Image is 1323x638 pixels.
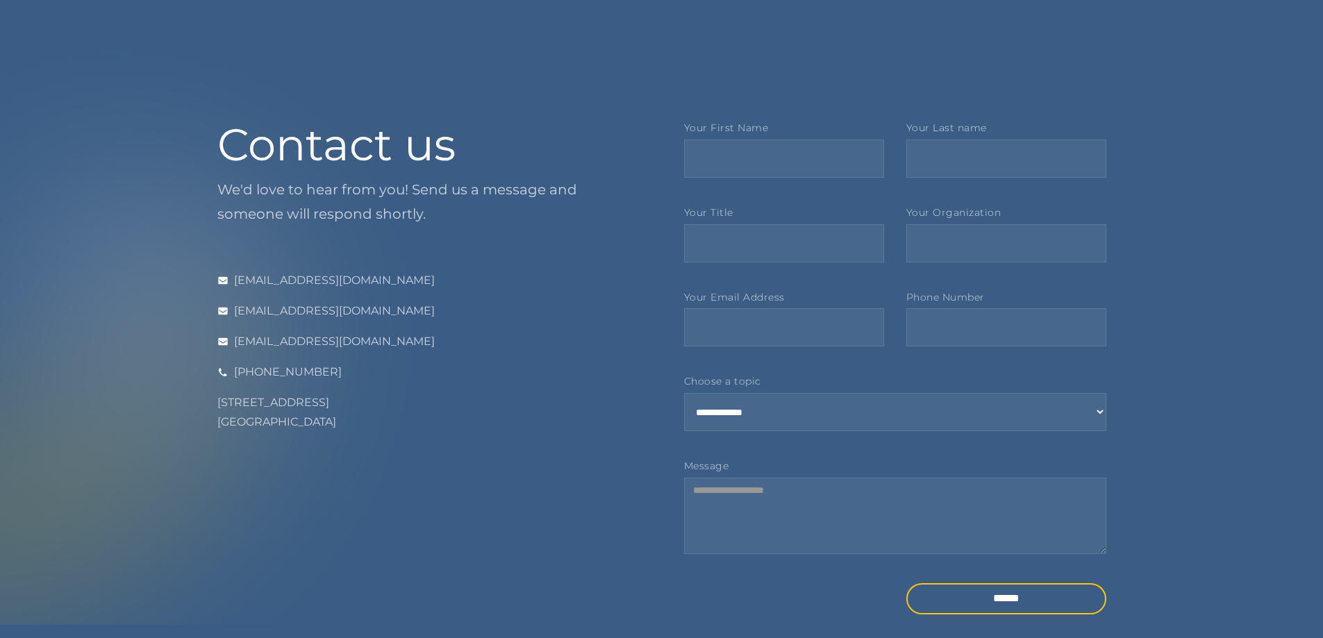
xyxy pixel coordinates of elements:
[684,292,884,303] label: Your Email Address
[684,122,1106,614] form: Contact Form
[217,178,640,226] p: We'd love to hear from you! Send us a message and someone will respond shortly.
[684,207,884,219] label: Your Title
[906,207,1106,219] label: Your Organization
[217,271,640,290] a: [EMAIL_ADDRESS][DOMAIN_NAME]
[234,271,435,290] div: [EMAIL_ADDRESS][DOMAIN_NAME]
[234,332,435,351] div: [EMAIL_ADDRESS][DOMAIN_NAME]
[217,301,640,321] a: [EMAIL_ADDRESS][DOMAIN_NAME]
[217,122,640,167] h1: Contact us
[217,393,640,432] div: [STREET_ADDRESS] [GEOGRAPHIC_DATA]
[684,460,1106,472] label: Message
[234,301,435,321] div: [EMAIL_ADDRESS][DOMAIN_NAME]
[217,332,640,351] a: [EMAIL_ADDRESS][DOMAIN_NAME]
[684,122,884,134] label: Your First Name
[234,362,342,382] div: [PHONE_NUMBER]
[906,292,1106,303] label: Phone Number
[906,122,1106,134] label: Your Last name
[217,362,640,382] a: [PHONE_NUMBER]
[684,376,1106,387] label: Choose a topic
